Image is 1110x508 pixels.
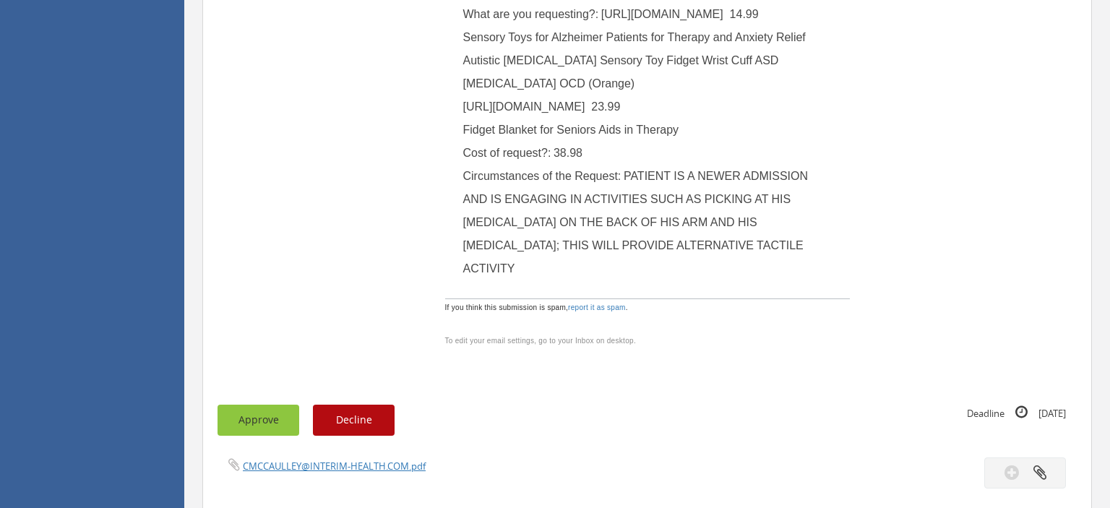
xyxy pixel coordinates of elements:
[568,303,626,311] a: report it as spam
[463,170,811,275] span: PATIENT IS A NEWER ADMISSION AND IS ENGAGING IN ACTIVITIES SUCH AS PICKING AT HIS [MEDICAL_DATA] ...
[313,405,395,436] button: Decline
[463,170,621,182] span: Circumstances of the Request:
[463,147,551,159] span: Cost of request?:
[445,337,636,345] span: To edit your email settings, go to your Inbox on desktop.
[463,8,809,136] span: [URL][DOMAIN_NAME] 14.99 Sensory Toys for Alzheimer Patients for Therapy and Anxiety Relief Autis...
[463,8,599,20] span: What are you requesting?:
[218,405,299,436] button: Approve
[445,302,628,314] span: If you think this submission is spam, .
[967,405,1066,421] small: Deadline [DATE]
[243,460,426,473] a: CMCCAULLEY@INTERIM-HEALTH.COM.pdf
[554,147,582,159] span: 38.98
